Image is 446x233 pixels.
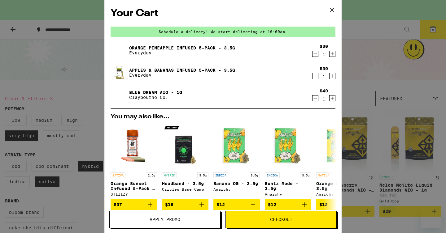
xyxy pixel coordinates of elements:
span: $37 [114,202,122,207]
img: Apples & Bananas Infused 5-Pack - 3.5g [111,64,128,81]
span: $12 [268,202,276,207]
iframe: Close message [381,193,394,206]
button: Add to bag [213,199,260,210]
div: 1 [320,52,328,57]
p: 2.5g [146,172,157,178]
span: $12 [319,202,328,207]
div: $30 [320,66,328,71]
button: Add to bag [162,199,208,210]
p: 3.5g [249,172,260,178]
a: Blue Dream AIO - 1g [129,90,182,95]
h2: Your Cart [111,6,335,20]
div: Anarchy [213,187,260,191]
a: Open page for Runtz Mode - 3.5g from Anarchy [265,123,311,199]
p: 3.5g [197,172,208,178]
p: Everyday [129,73,235,78]
p: Banana OG - 3.5g [213,181,260,186]
p: Headband - 3.5g [162,181,208,186]
img: Anarchy - Runtz Mode - 3.5g [265,123,311,169]
div: Anarchy [316,192,363,196]
a: Orange Pineapple Infused 5-Pack - 3.5g [129,45,235,50]
button: Add to bag [111,199,157,210]
p: Runtz Mode - 3.5g [265,181,311,191]
p: Orange Sunset Infused 5-Pack - 2.5g [111,181,157,191]
button: Increment [329,51,335,57]
button: Add to bag [316,199,363,210]
p: SATIVA [316,172,331,178]
button: Apply Promo [109,211,221,228]
div: Anarchy [265,192,311,196]
button: Decrement [312,95,318,101]
button: Add to bag [265,199,311,210]
a: Open page for Banana OG - 3.5g from Anarchy [213,123,260,199]
p: INDICA [265,172,280,178]
p: Everyday [129,50,235,55]
button: Decrement [312,51,318,57]
h2: You may also like... [111,114,335,120]
a: Apples & Bananas Infused 5-Pack - 3.5g [129,68,235,73]
span: $12 [216,202,225,207]
a: Open page for Headband - 3.5g from Circles Base Camp [162,123,208,199]
iframe: Button to launch messaging window [421,208,441,228]
div: STIIIZY [111,192,157,196]
p: HYBRID [162,172,177,178]
button: Checkout [225,211,337,228]
span: Checkout [270,217,292,222]
div: 1 [320,96,328,101]
div: $30 [320,44,328,49]
span: $16 [165,202,173,207]
span: Apply Promo [150,217,180,222]
img: Anarchy - Banana OG - 3.5g [213,123,260,169]
p: Claybourne Co. [129,95,182,100]
a: Open page for Orange Sunset Infused 5-Pack - 2.5g from STIIIZY [111,123,157,199]
img: Anarchy - Orange Runtz - 3.5g [316,123,363,169]
button: Increment [329,73,335,79]
p: INDICA [213,172,228,178]
img: Blue Dream AIO - 1g [111,86,128,104]
p: Orange Runtz - 3.5g [316,181,363,191]
div: Circles Base Camp [162,187,208,191]
div: Schedule a delivery! We start delivering at 10:00am. [111,27,335,37]
a: Open page for Orange Runtz - 3.5g from Anarchy [316,123,363,199]
div: 1 [320,74,328,79]
p: SATIVA [111,172,125,178]
img: Circles Base Camp - Headband - 3.5g [162,123,208,169]
img: Orange Pineapple Infused 5-Pack - 3.5g [111,42,128,59]
button: Decrement [312,73,318,79]
button: Increment [329,95,335,101]
div: $40 [320,88,328,93]
p: 3.5g [300,172,311,178]
img: STIIIZY - Orange Sunset Infused 5-Pack - 2.5g [111,123,157,169]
